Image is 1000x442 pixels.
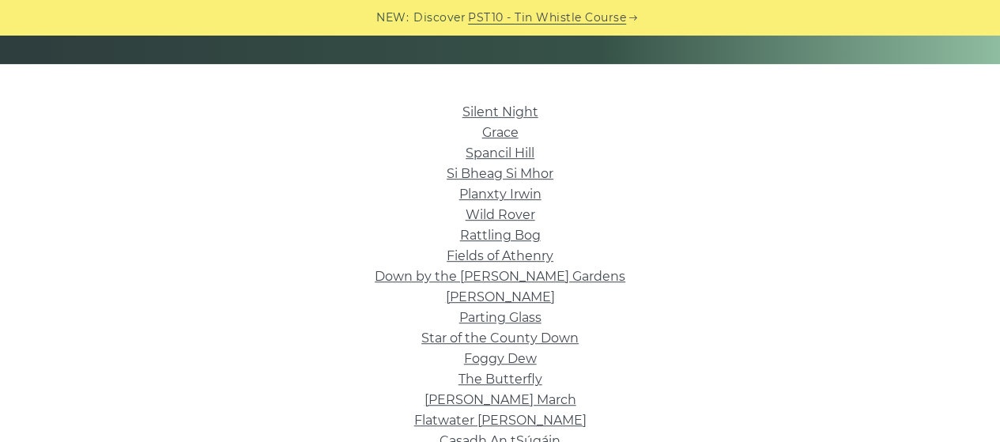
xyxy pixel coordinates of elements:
a: Foggy Dew [464,351,537,366]
a: Silent Night [462,104,538,119]
a: Star of the County Down [421,331,579,346]
a: Planxty Irwin [459,187,542,202]
span: NEW: [376,9,409,27]
a: [PERSON_NAME] March [425,392,576,407]
a: Grace [482,125,519,140]
a: Spancil Hill [466,145,534,161]
a: Parting Glass [459,310,542,325]
a: Fields of Athenry [447,248,553,263]
a: PST10 - Tin Whistle Course [468,9,626,27]
a: [PERSON_NAME] [446,289,555,304]
a: Down by the [PERSON_NAME] Gardens [375,269,625,284]
a: Flatwater [PERSON_NAME] [414,413,587,428]
a: The Butterfly [458,372,542,387]
a: Wild Rover [466,207,535,222]
a: Rattling Bog [460,228,541,243]
span: Discover [413,9,466,27]
a: Si­ Bheag Si­ Mhor [447,166,553,181]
